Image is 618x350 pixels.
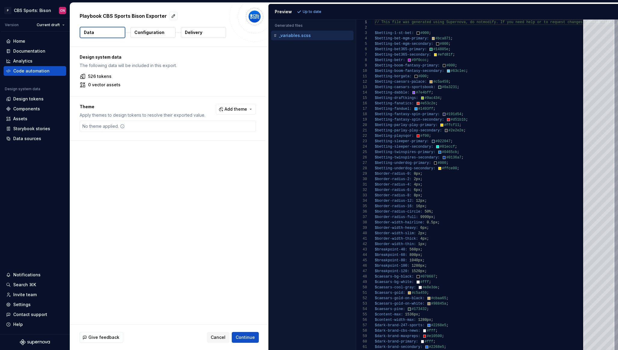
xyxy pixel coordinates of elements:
[457,166,459,170] span: ;
[448,128,463,133] span: #2e2e2e
[375,329,420,333] span: $dark-brand-cbs-news:
[88,73,112,79] p: 526 tokens
[435,36,450,41] span: #bca871
[4,310,66,319] button: Contact support
[418,242,425,246] span: 1px
[414,183,420,187] span: 4px
[375,237,418,241] span: $border-width-thick:
[13,292,37,298] div: Invite team
[356,252,367,258] div: 44
[483,20,589,24] span: modify. If you need help or to request changes in
[375,291,405,295] span: $caesars-gold:
[446,155,461,160] span: #0136a7
[4,36,66,46] a: Home
[448,42,450,46] span: ;
[356,279,367,285] div: 49
[431,210,433,214] span: ;
[420,226,427,230] span: 6px
[356,149,367,155] div: 25
[4,46,66,56] a: Documentation
[34,21,67,29] button: Current draft
[4,280,66,290] button: Search ⌘K
[5,87,40,91] div: Design system data
[4,300,66,309] a: Settings
[375,264,409,268] span: $breakpoint-100:
[420,215,433,219] span: 9999px
[356,258,367,263] div: 45
[424,242,427,246] span: ;
[435,139,450,143] span: #022047
[356,247,367,252] div: 43
[356,214,367,220] div: 37
[429,31,431,35] span: ;
[375,107,411,111] span: $betting-fanduel:
[427,334,442,338] span: #e10500
[437,220,439,225] span: ;
[375,134,414,138] span: $betting-playsqor:
[13,48,45,54] div: Documentation
[418,312,420,317] span: ;
[427,74,429,78] span: ;
[4,320,66,329] button: Help
[433,107,435,111] span: ;
[409,247,420,252] span: 560px
[13,38,25,44] div: Home
[437,285,439,290] span: ;
[446,161,448,165] span: ;
[356,41,367,47] div: 5
[356,306,367,312] div: 54
[375,150,436,154] span: $betting-twinspires-primary:
[14,8,51,14] div: CBS Sports: Bison
[20,339,50,345] svg: Supernova Logo
[442,85,457,89] span: #0a3231
[427,58,429,62] span: ;
[420,183,422,187] span: ;
[80,54,256,60] p: Design system data
[356,68,367,74] div: 10
[453,53,455,57] span: ;
[448,80,450,84] span: ;
[356,323,367,328] div: 57
[420,177,422,181] span: ;
[356,285,367,290] div: 50
[414,177,420,181] span: 2px
[444,123,459,127] span: #ffcf11
[461,155,463,160] span: ;
[375,91,409,95] span: $betting-dabble:
[356,122,367,128] div: 20
[375,47,427,51] span: $betting-bet365-primary:
[433,215,435,219] span: ;
[356,312,367,317] div: 55
[356,25,367,30] div: 2
[411,307,427,311] span: #173432
[356,231,367,236] div: 40
[13,58,32,64] div: Analytics
[356,182,367,187] div: 31
[416,91,431,95] span: #7e4bff
[459,123,461,127] span: ;
[457,85,459,89] span: ;
[356,160,367,166] div: 27
[442,334,444,338] span: ;
[356,30,367,36] div: 3
[375,112,440,116] span: $betting-fantasy-spin-primary:
[429,134,431,138] span: ;
[4,104,66,114] a: Components
[4,66,66,76] a: Code automation
[88,334,119,340] span: Give feedback
[409,258,422,262] span: 1040px
[375,36,429,41] span: $betting-bet-mgm-primary:
[185,29,202,35] p: Delivery
[375,128,442,133] span: $betting-parlay-play-secondary:
[446,302,448,306] span: ;
[375,123,438,127] span: $betting-parlay-play-primary:
[13,282,36,288] div: Search ⌘K
[451,36,453,41] span: ;
[375,42,433,46] span: $betting-bet-mgm-secondary:
[356,333,367,339] div: 59
[303,9,321,14] p: Up to date
[375,69,444,73] span: $betting-boom-fantasy-secondary:
[455,63,457,68] span: ;
[13,68,50,74] div: Code automation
